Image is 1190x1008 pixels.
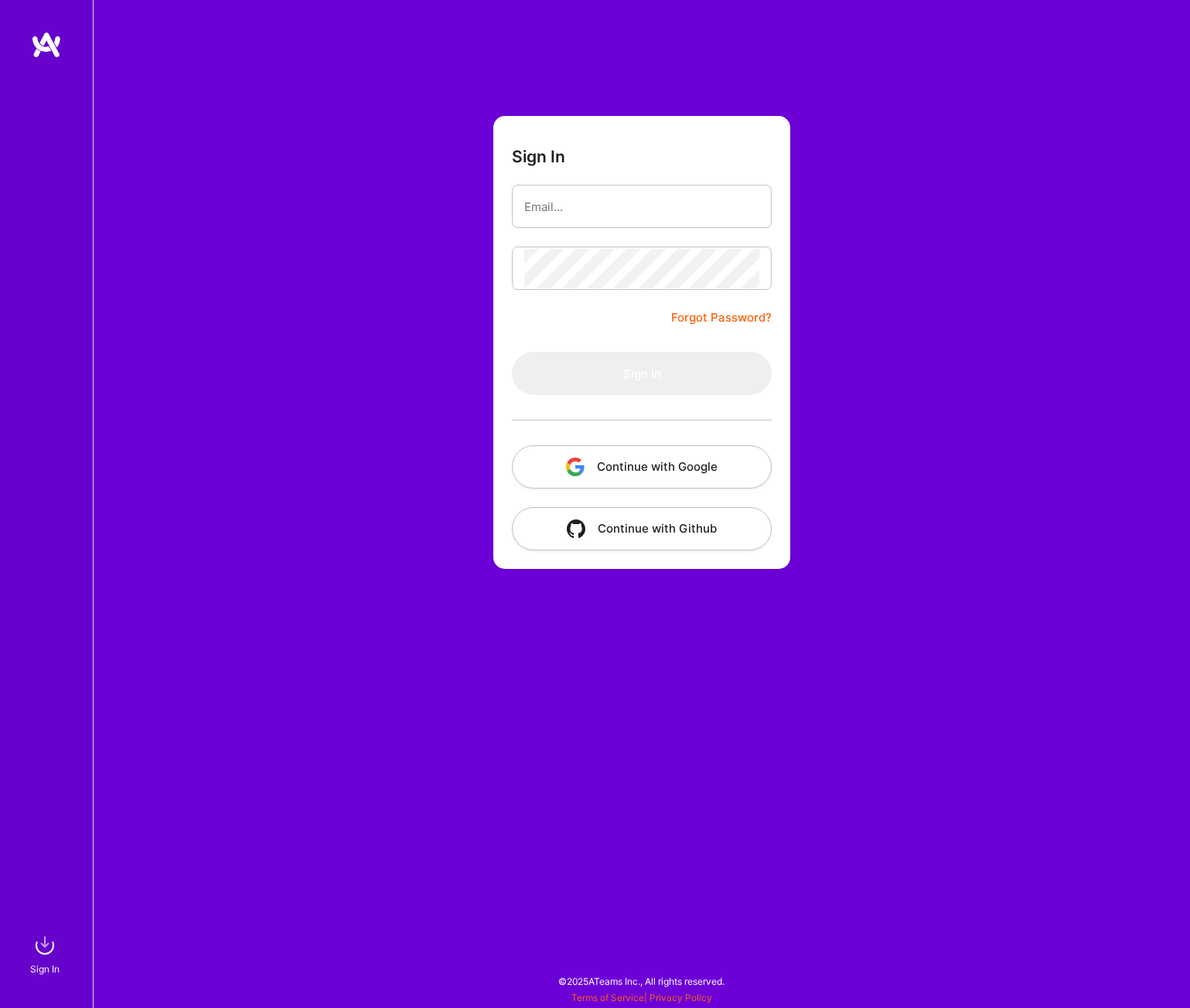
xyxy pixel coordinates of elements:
[512,445,772,489] button: Continue with Google
[671,308,772,327] a: Forgot Password?
[571,992,644,1003] a: Terms of Service
[512,352,772,395] button: Sign In
[512,507,772,550] button: Continue with Github
[30,961,60,977] div: Sign In
[512,147,565,166] h3: Sign In
[29,930,60,961] img: sign in
[567,519,585,538] img: icon
[571,992,712,1003] span: |
[93,962,1190,1000] div: © 2025 ATeams Inc., All rights reserved.
[32,930,60,977] a: sign inSign In
[524,187,759,226] input: Email...
[650,992,712,1003] a: Privacy Policy
[566,458,585,476] img: icon
[31,31,62,59] img: logo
